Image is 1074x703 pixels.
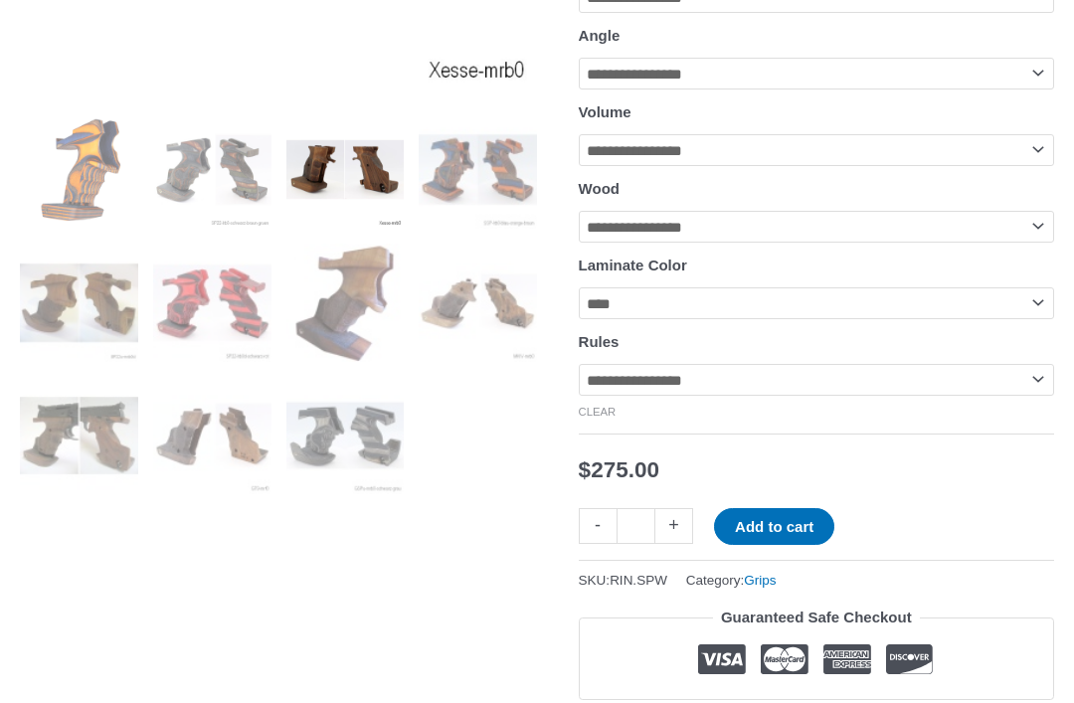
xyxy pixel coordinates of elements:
img: Rink Grip for Sport Pistol - Image 4 [419,110,537,229]
img: Rink Grip for Sport Pistol - Image 5 [20,244,138,362]
img: Rink Grip for Sport Pistol - Image 11 [286,377,405,495]
img: Rink Grip for Sport Pistol - Image 6 [153,244,271,362]
button: Add to cart [714,508,834,545]
label: Volume [579,103,631,120]
label: Angle [579,27,621,44]
img: Rink Grip for Sport Pistol - Image 9 [20,377,138,495]
img: Rink Grip for Sport Pistol - Image 2 [153,110,271,229]
img: Rink Grip for Sport Pistol - Image 3 [286,110,405,229]
legend: Guaranteed Safe Checkout [713,604,920,631]
a: Grips [744,573,776,588]
img: Rink Grip for Sport Pistol - Image 7 [286,244,405,362]
a: Clear options [579,406,617,418]
label: Wood [579,180,620,197]
bdi: 275.00 [579,457,659,482]
a: - [579,508,617,543]
a: + [655,508,693,543]
label: Laminate Color [579,257,687,273]
img: Rink Grip for Sport Pistol - Image 10 [153,377,271,495]
label: Rules [579,333,620,350]
span: $ [579,457,592,482]
input: Product quantity [617,508,655,543]
span: SKU: [579,568,667,593]
span: Category: [686,568,777,593]
img: Rink Grip for Sport Pistol [20,110,138,229]
span: RIN.SPW [610,573,667,588]
img: Rink Sport Pistol Grip [419,244,537,362]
